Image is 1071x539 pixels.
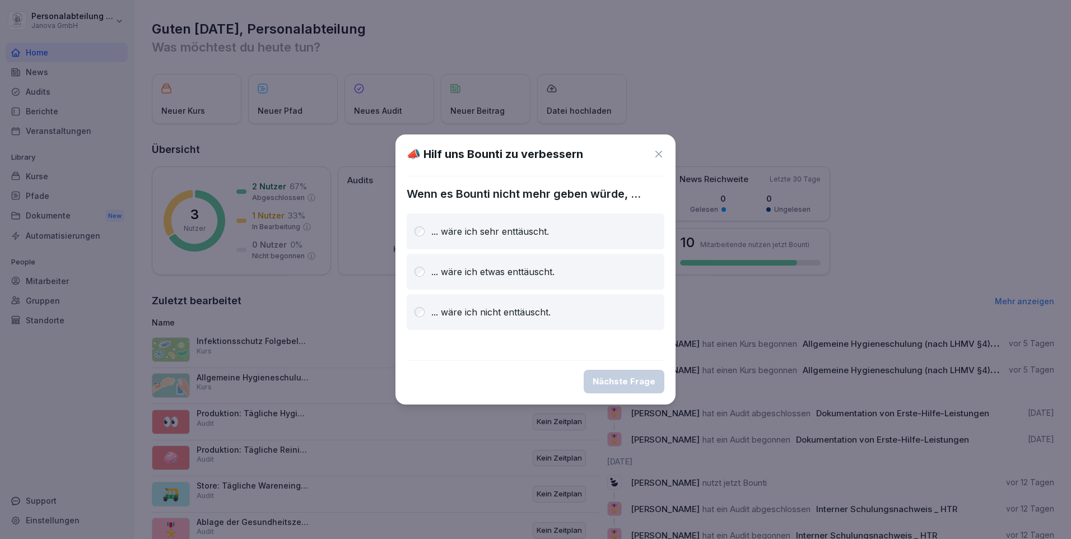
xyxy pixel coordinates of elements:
p: ... wäre ich sehr enttäuscht. [431,225,549,238]
div: Nächste Frage [593,375,655,388]
h1: 📣 Hilf uns Bounti zu verbessern [407,146,583,162]
p: ... wäre ich nicht enttäuscht. [431,305,551,319]
p: Wenn es Bounti nicht mehr geben würde, ... [407,185,664,202]
button: Nächste Frage [584,370,664,393]
p: ... wäre ich etwas enttäuscht. [431,265,555,278]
